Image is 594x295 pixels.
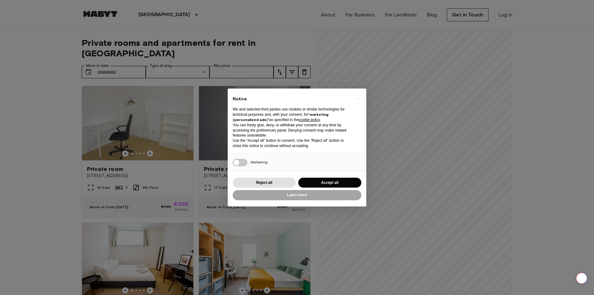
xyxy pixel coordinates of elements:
[233,123,351,138] p: You can freely give, deny, or withdraw your consent at any time by accessing the preferences pane...
[233,112,329,122] strong: “marketing (personalized ads)”
[233,138,351,149] p: Use the “Accept all” button to consent. Use the “Reject all” button or close this notice to conti...
[353,93,363,103] button: Close this notice
[233,107,351,122] p: We and selected third parties use cookies or similar technologies for technical purposes and, wit...
[251,160,268,164] span: Marketing
[299,118,320,122] a: cookie policy
[233,190,361,200] button: Learn more
[298,178,361,188] button: Accept all
[233,178,296,188] button: Reject all
[357,95,359,102] span: ×
[233,96,351,102] h2: Notice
